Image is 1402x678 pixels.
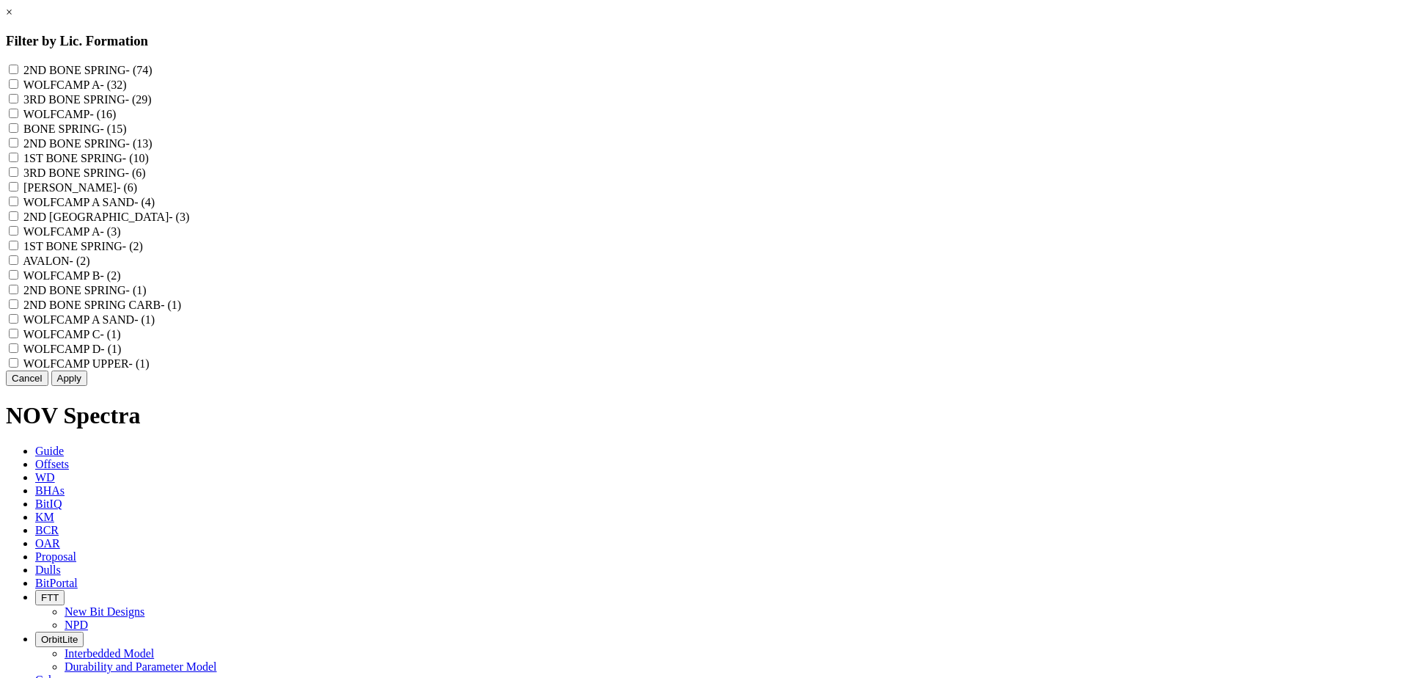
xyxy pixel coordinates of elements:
label: AVALON [23,255,89,267]
a: × [6,6,12,18]
button: Apply [51,371,87,386]
label: 2ND [GEOGRAPHIC_DATA] [23,211,189,223]
label: 1ST BONE SPRING [23,152,149,164]
a: Durability and Parameter Model [65,660,217,673]
span: - (6) [117,181,137,194]
a: NPD [65,619,88,631]
a: Interbedded Model [65,647,154,660]
label: WOLFCAMP A [23,225,121,238]
label: 2ND BONE SPRING [23,284,147,296]
span: Guide [35,445,64,457]
span: - (2) [100,269,120,282]
span: - (2) [70,255,90,267]
span: WD [35,471,55,484]
span: Proposal [35,550,76,563]
span: - (29) [125,93,152,106]
span: - (2) [122,240,143,252]
label: WOLFCAMP A SAND [23,196,155,208]
span: - (13) [126,137,153,150]
label: BONE SPRING [23,123,126,135]
label: WOLFCAMP A SAND [23,313,155,326]
a: New Bit Designs [65,605,144,618]
span: BHAs [35,484,65,497]
span: BitIQ [35,497,62,510]
label: WOLFCAMP UPPER [23,357,150,370]
label: WOLFCAMP B [23,269,121,282]
span: - (1) [126,284,147,296]
label: 2ND BONE SPRING CARB [23,299,181,311]
span: BitPortal [35,577,78,589]
span: - (15) [100,123,126,135]
span: - (10) [122,152,149,164]
span: - (1) [100,343,121,355]
span: KM [35,511,54,523]
span: - (1) [161,299,181,311]
span: BCR [35,524,59,536]
label: 3RD BONE SPRING [23,93,152,106]
span: - (32) [100,79,126,91]
label: WOLFCAMP D [23,343,122,355]
label: 2ND BONE SPRING [23,64,153,76]
label: 1ST BONE SPRING [23,240,143,252]
label: WOLFCAMP C [23,328,121,340]
span: - (3) [100,225,120,238]
label: WOLFCAMP [23,108,117,120]
span: OrbitLite [41,634,78,645]
label: WOLFCAMP A [23,79,127,91]
span: Offsets [35,458,69,470]
span: - (1) [129,357,150,370]
h3: Filter by Lic. Formation [6,33,1396,49]
label: [PERSON_NAME] [23,181,137,194]
span: OAR [35,537,60,550]
label: 2ND BONE SPRING [23,137,153,150]
span: - (1) [100,328,120,340]
h1: NOV Spectra [6,402,1396,429]
label: 3RD BONE SPRING [23,167,146,179]
span: FTT [41,592,59,603]
button: Cancel [6,371,48,386]
span: - (3) [169,211,189,223]
span: - (16) [89,108,116,120]
span: Dulls [35,564,61,576]
span: - (4) [134,196,155,208]
span: - (74) [126,64,153,76]
span: - (6) [125,167,146,179]
span: - (1) [134,313,155,326]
